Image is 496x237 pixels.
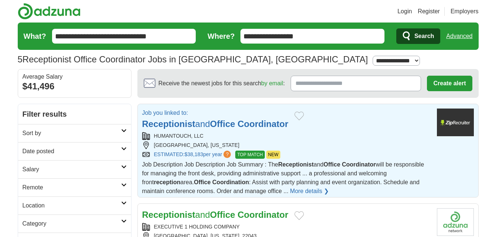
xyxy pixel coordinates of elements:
[18,54,368,64] h1: Receptionist Office Coordinator Jobs in [GEOGRAPHIC_DATA], [GEOGRAPHIC_DATA]
[23,74,127,80] div: Average Salary
[23,201,121,210] h2: Location
[235,151,264,159] span: TOP MATCH
[427,76,472,91] button: Create alert
[184,151,203,157] span: $38,183
[142,132,431,140] div: HUMANTOUCH, LLC
[194,179,211,185] strong: Office
[437,109,474,136] img: Company logo
[212,179,249,185] strong: Coordination
[294,211,304,220] button: Add to favorite jobs
[237,119,288,129] strong: Coordinator
[266,151,280,159] span: NEW
[278,161,314,168] strong: Receptionist
[154,179,181,185] strong: reception
[18,124,131,142] a: Sort by
[18,178,131,196] a: Remote
[261,80,283,86] a: by email
[18,214,131,233] a: Category
[210,119,235,129] strong: Office
[23,80,127,93] div: $41,496
[154,151,233,159] a: ESTIMATED:$38,183per year?
[23,129,121,138] h2: Sort by
[23,219,121,228] h2: Category
[158,79,285,88] span: Receive the newest jobs for this search :
[451,7,479,16] a: Employers
[142,109,288,117] p: Job you linked to:
[396,28,440,44] button: Search
[142,210,195,220] strong: Receptionist
[23,147,121,156] h2: Date posted
[142,141,431,149] div: [GEOGRAPHIC_DATA], [US_STATE]
[142,161,424,194] span: Job Description Job Description Job Summary : The and will be responsible for managing the front ...
[23,183,121,192] h2: Remote
[18,3,81,20] img: Adzuna logo
[237,210,288,220] strong: Coordinator
[24,31,46,42] label: What?
[342,161,376,168] strong: Coordinator
[142,210,288,220] a: ReceptionistandOffice Coordinator
[18,142,131,160] a: Date posted
[18,104,131,124] h2: Filter results
[142,223,431,231] div: EXECUTIVE 1 HOLDING COMPANY
[142,119,195,129] strong: Receptionist
[208,31,235,42] label: Where?
[294,111,304,120] button: Add to favorite jobs
[446,29,472,44] a: Advanced
[290,187,329,196] a: More details ❯
[18,160,131,178] a: Salary
[210,210,235,220] strong: Office
[23,165,121,174] h2: Salary
[18,196,131,214] a: Location
[223,151,231,158] span: ?
[324,161,340,168] strong: Office
[142,119,288,129] a: ReceptionistandOffice Coordinator
[418,7,440,16] a: Register
[437,208,474,236] img: Company logo
[414,29,434,44] span: Search
[397,7,412,16] a: Login
[18,53,23,66] span: 5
